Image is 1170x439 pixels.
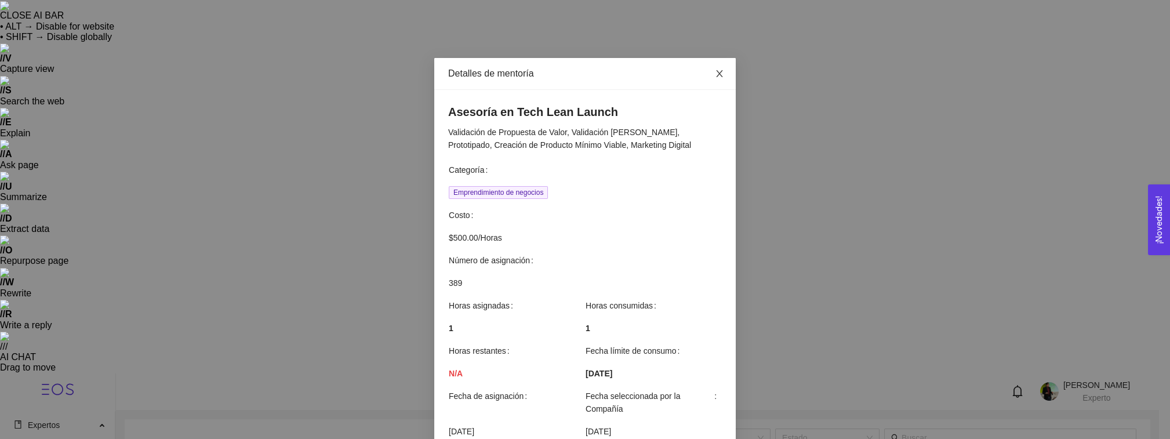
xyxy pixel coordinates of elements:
span: [DATE] [586,367,612,380]
span: [DATE] [586,425,721,438]
span: Fecha de asignación [449,390,532,402]
strong: N/A [449,369,463,378]
span: [DATE] [449,425,584,438]
span: Fecha seleccionada por la Compañía [586,390,721,415]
